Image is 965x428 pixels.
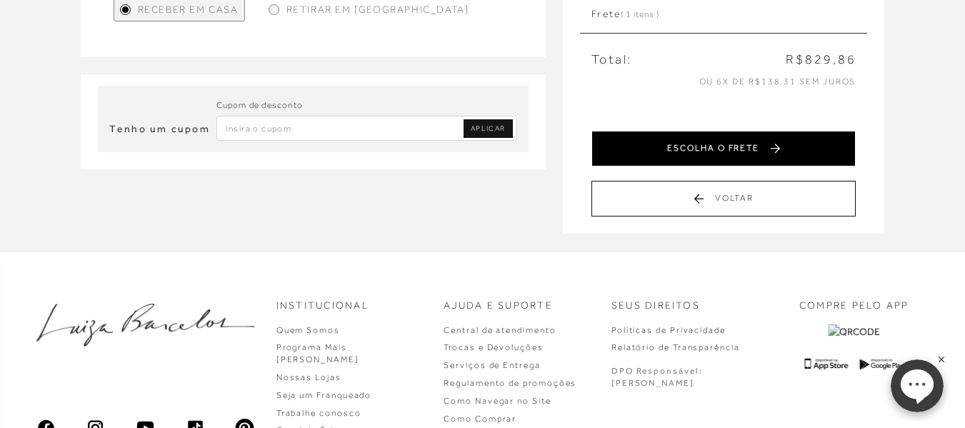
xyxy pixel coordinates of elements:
a: Políticas de Privacidade [611,325,726,335]
a: Regulamento de promoções [444,378,576,388]
a: Nossas Lojas [276,372,341,382]
a: Trocas e Devoluções [444,342,543,352]
span: ou 6x de R$138,31 sem juros [699,76,856,86]
a: Central de atendimento [444,325,556,335]
span: R$829,86 [786,51,856,69]
img: App Store Logo [805,358,849,370]
p: Seus Direitos [611,299,700,313]
a: Trabalhe conosco [276,408,361,418]
span: Frete [591,7,659,21]
img: luiza-barcelos.png [36,304,255,347]
h3: Tenho um cupom [109,122,210,136]
a: Programa Mais [PERSON_NAME] [276,342,359,364]
span: Receber em Casa [138,2,239,17]
p: COMPRE PELO APP [799,299,909,313]
a: Como Comprar [444,414,516,424]
button: Voltar [591,181,856,217]
a: Aplicar Código [464,119,513,138]
p: DPO Responsável: [PERSON_NAME] [611,365,703,389]
img: Google Play Logo [860,358,904,370]
input: Inserir Código da Promoção [216,116,518,141]
span: ( 1 itens ) [621,9,659,19]
a: Como Navegar no Site [444,396,551,406]
span: Total: [591,51,632,69]
a: Quem Somos [276,325,340,335]
span: APLICAR [471,124,506,134]
a: Relatório de Transparência [611,342,740,352]
span: Retirar em [GEOGRAPHIC_DATA] [286,2,469,17]
label: Cupom de desconto [216,99,303,112]
button: ESCOLHA O FRETE [591,131,856,166]
p: Ajuda e Suporte [444,299,553,313]
a: Seja um Franqueado [276,390,372,400]
p: Institucional [276,299,369,313]
a: Serviços de Entrega [444,360,540,370]
img: QRCODE [828,324,880,339]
